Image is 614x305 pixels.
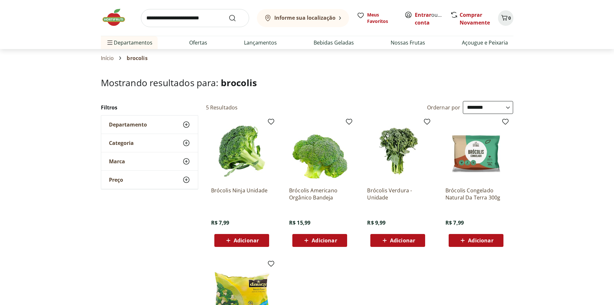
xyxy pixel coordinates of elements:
a: Açougue e Peixaria [462,39,508,46]
a: Meus Favoritos [357,12,397,25]
span: Adicionar [234,238,259,243]
span: ou [415,11,443,26]
button: Menu [106,35,114,50]
b: Informe sua localização [274,14,336,21]
button: Carrinho [498,10,513,26]
button: Informe sua localização [257,9,349,27]
a: Criar conta [415,11,450,26]
span: Meus Favoritos [367,12,397,25]
span: R$ 7,99 [211,219,229,226]
input: search [141,9,249,27]
a: Brócolis Americano Orgânico Bandeja [289,187,350,201]
button: Marca [101,152,198,170]
button: Preço [101,171,198,189]
img: Hortifruti [101,8,133,27]
h2: Filtros [101,101,198,114]
span: brocolis [221,76,257,89]
button: Adicionar [292,234,347,247]
a: Bebidas Geladas [314,39,354,46]
img: Brócolis Ninja Unidade [211,120,272,182]
a: Comprar Novamente [460,11,490,26]
button: Adicionar [370,234,425,247]
h1: Mostrando resultados para: [101,77,513,88]
img: Brócolis Congelado Natural Da Terra 300g [445,120,507,182]
span: Categoria [109,140,134,146]
a: Início [101,55,114,61]
span: R$ 9,99 [367,219,385,226]
span: Adicionar [468,238,493,243]
button: Submit Search [229,14,244,22]
button: Adicionar [214,234,269,247]
span: 0 [508,15,511,21]
a: Lançamentos [244,39,277,46]
span: Adicionar [312,238,337,243]
span: R$ 7,99 [445,219,464,226]
a: Brócolis Ninja Unidade [211,187,272,201]
label: Ordernar por [427,104,461,111]
span: brocolis [127,55,147,61]
img: Brócolis Verdura - Unidade [367,120,428,182]
a: Nossas Frutas [391,39,425,46]
a: Ofertas [189,39,207,46]
a: Brócolis Congelado Natural Da Terra 300g [445,187,507,201]
span: R$ 15,99 [289,219,310,226]
img: Brócolis Americano Orgânico Bandeja [289,120,350,182]
button: Categoria [101,134,198,152]
span: Departamentos [106,35,152,50]
a: Entrar [415,11,431,18]
a: Brócolis Verdura - Unidade [367,187,428,201]
span: Preço [109,177,123,183]
span: Departamento [109,121,147,128]
button: Adicionar [449,234,503,247]
span: Marca [109,158,125,165]
span: Adicionar [390,238,415,243]
button: Departamento [101,116,198,134]
h2: 5 Resultados [206,104,238,111]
